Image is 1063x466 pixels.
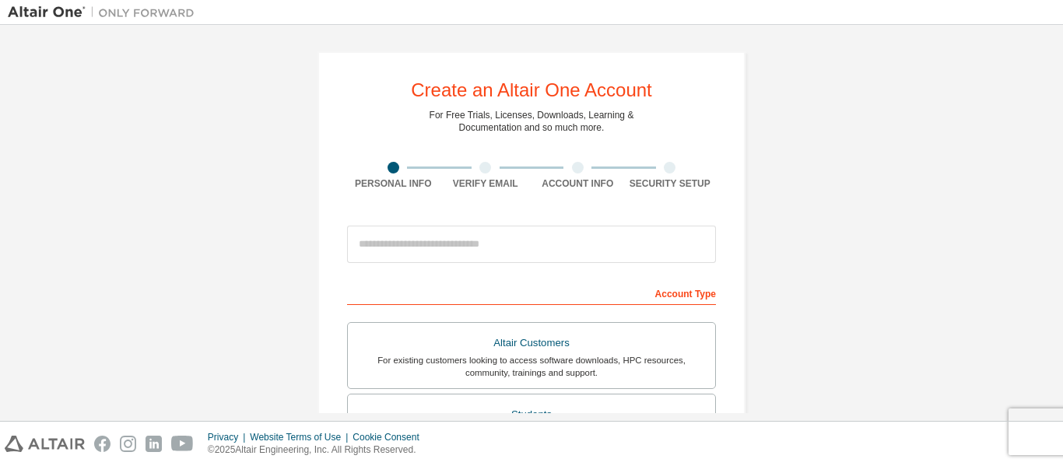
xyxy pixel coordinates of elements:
img: youtube.svg [171,436,194,452]
div: Altair Customers [357,332,706,354]
div: Account Info [531,177,624,190]
div: For existing customers looking to access software downloads, HPC resources, community, trainings ... [357,354,706,379]
div: Security Setup [624,177,717,190]
div: Personal Info [347,177,440,190]
div: Website Terms of Use [250,431,353,443]
div: Account Type [347,280,716,305]
img: instagram.svg [120,436,136,452]
div: For Free Trials, Licenses, Downloads, Learning & Documentation and so much more. [430,109,634,134]
div: Privacy [208,431,250,443]
img: altair_logo.svg [5,436,85,452]
img: facebook.svg [94,436,111,452]
img: linkedin.svg [146,436,162,452]
div: Create an Altair One Account [411,81,652,100]
div: Cookie Consent [353,431,428,443]
img: Altair One [8,5,202,20]
p: © 2025 Altair Engineering, Inc. All Rights Reserved. [208,443,429,457]
div: Students [357,404,706,426]
div: Verify Email [440,177,532,190]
